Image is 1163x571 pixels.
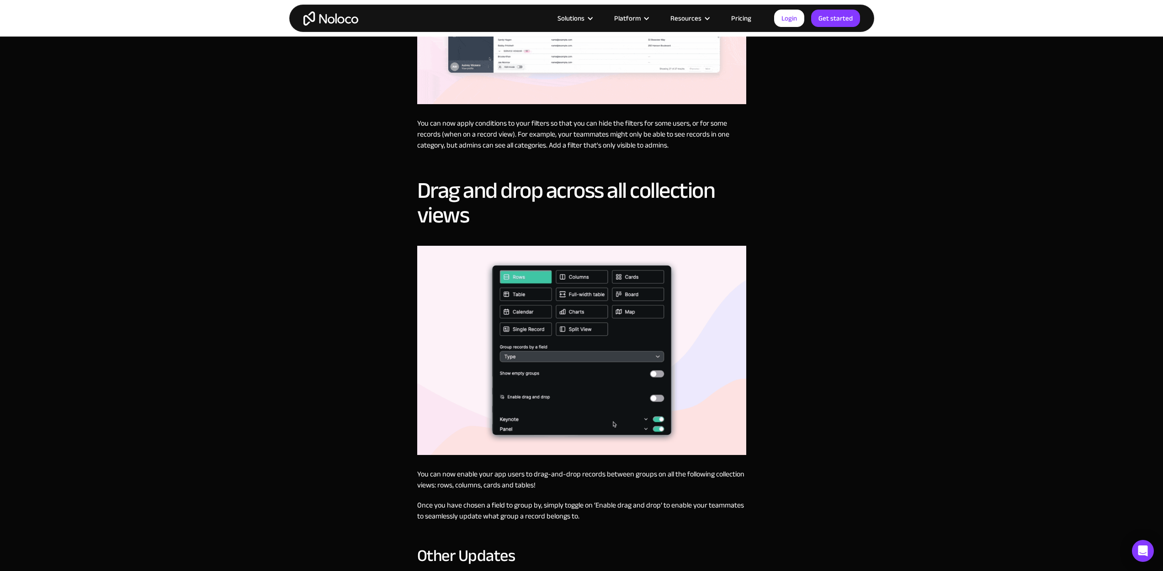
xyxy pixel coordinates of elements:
[670,12,701,24] div: Resources
[659,12,720,24] div: Resources
[417,118,746,151] p: You can now apply conditions to your filters so that you can hide the filters for some users, or ...
[417,469,746,491] p: You can now enable your app users to drag-and-drop records between groups on all the following co...
[1132,540,1154,562] div: Open Intercom Messenger
[558,12,584,24] div: Solutions
[774,10,804,27] a: Login
[811,10,860,27] a: Get started
[614,12,641,24] div: Platform
[417,178,746,227] h2: Drag and drop across all collection views
[546,12,603,24] div: Solutions
[303,11,358,26] a: home
[603,12,659,24] div: Platform
[720,12,763,24] a: Pricing
[417,549,746,563] h3: Other Updates
[417,500,746,522] p: Once you have chosen a field to group by, simply toggle on ‘Enable drag and drop’ to enable your ...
